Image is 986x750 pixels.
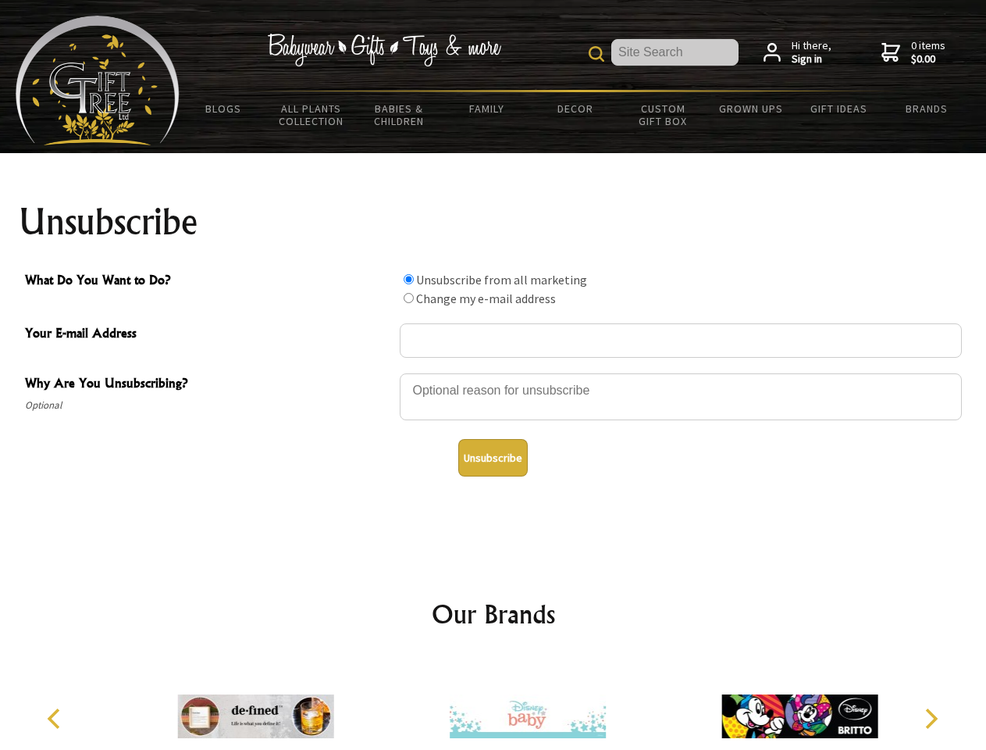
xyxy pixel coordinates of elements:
a: Gift Ideas [795,92,883,125]
span: Hi there, [792,39,831,66]
a: Babies & Children [355,92,443,137]
input: Your E-mail Address [400,323,962,358]
input: Site Search [611,39,739,66]
input: What Do You Want to Do? [404,274,414,284]
button: Previous [39,702,73,736]
span: Why Are You Unsubscribing? [25,373,392,396]
strong: Sign in [792,52,831,66]
img: Babywear - Gifts - Toys & more [267,34,501,66]
a: Grown Ups [707,92,795,125]
a: 0 items$0.00 [881,39,945,66]
button: Next [913,702,948,736]
span: Optional [25,396,392,415]
label: Change my e-mail address [416,291,556,306]
a: Family [443,92,532,125]
a: Decor [531,92,619,125]
input: What Do You Want to Do? [404,293,414,303]
button: Unsubscribe [458,439,528,477]
span: 0 items [911,38,945,66]
img: product search [589,46,604,62]
h2: Our Brands [31,595,956,633]
a: Hi there,Sign in [764,39,831,66]
span: What Do You Want to Do? [25,270,392,293]
span: Your E-mail Address [25,323,392,346]
a: Brands [883,92,971,125]
textarea: Why Are You Unsubscribing? [400,373,962,420]
img: Babyware - Gifts - Toys and more... [16,16,180,145]
a: All Plants Collection [268,92,356,137]
a: Custom Gift Box [619,92,707,137]
strong: $0.00 [911,52,945,66]
h1: Unsubscribe [19,203,968,241]
label: Unsubscribe from all marketing [416,272,587,287]
a: BLOGS [180,92,268,125]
